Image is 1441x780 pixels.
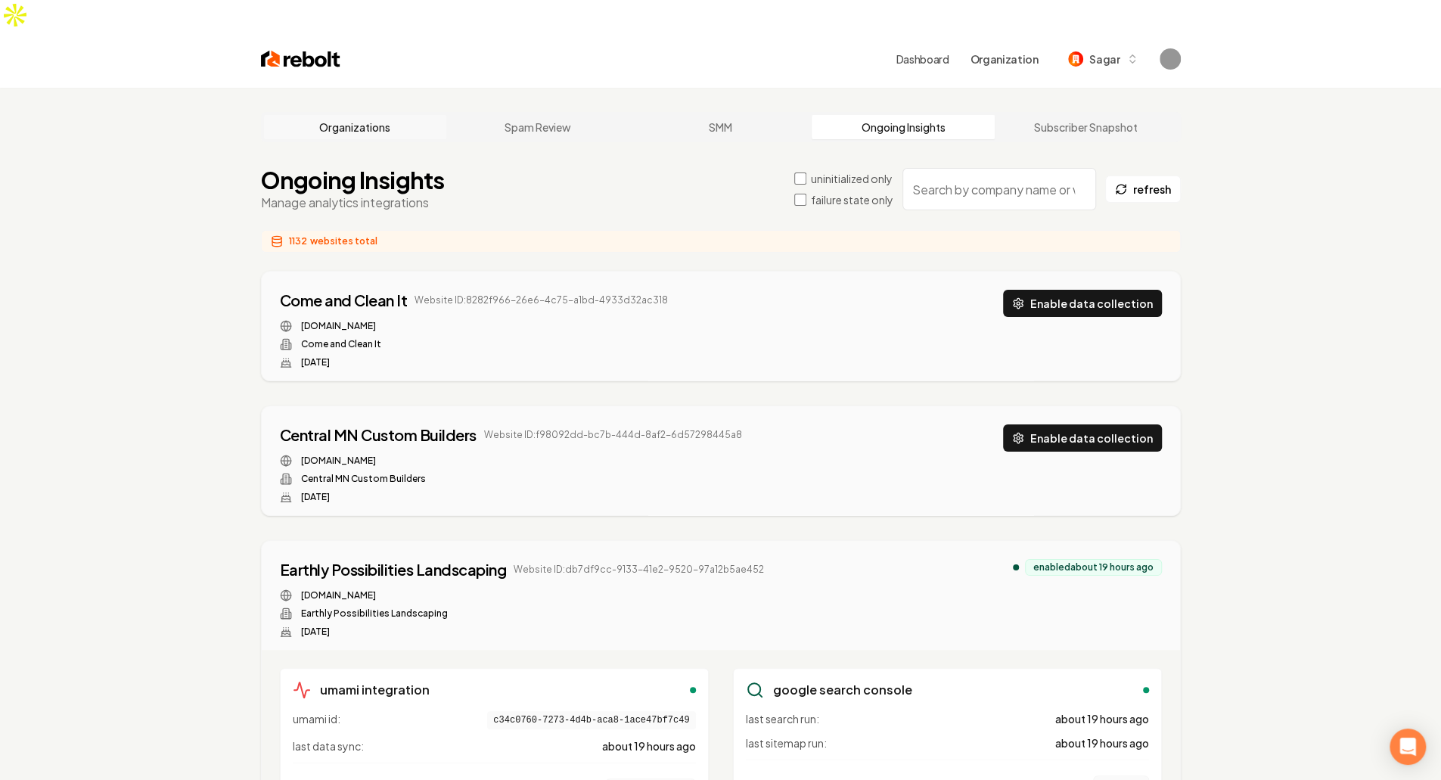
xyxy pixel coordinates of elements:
[301,320,376,332] a: [DOMAIN_NAME]
[746,711,819,726] span: last search run:
[301,589,376,601] a: [DOMAIN_NAME]
[280,455,742,467] div: Website
[1160,48,1181,70] button: Open user button
[1143,687,1149,693] div: enabled
[1025,559,1162,576] div: enabled about 19 hours ago
[811,192,893,207] label: failure state only
[1068,51,1083,67] img: Sagar
[280,589,765,601] div: Website
[293,711,340,729] span: umami id:
[280,559,507,580] a: Earthly Possibilities Landscaping
[280,320,669,332] div: Website
[690,687,696,693] div: enabled
[773,681,912,699] h3: google search console
[961,45,1047,73] button: Organization
[602,738,696,754] span: about 19 hours ago
[310,235,377,247] span: websites total
[902,168,1096,210] input: Search by company name or website ID
[264,115,447,139] a: Organizations
[811,171,893,186] label: uninitialized only
[896,51,949,67] a: Dashboard
[1160,48,1181,70] img: Sagar Soni
[1089,51,1120,67] span: Sagar
[446,115,629,139] a: Spam Review
[629,115,812,139] a: SMM
[1003,424,1162,452] button: Enable data collection
[293,738,364,754] span: last data sync:
[995,115,1178,139] a: Subscriber Snapshot
[289,235,307,247] span: 1132
[261,166,445,194] h1: Ongoing Insights
[1055,735,1149,750] span: about 19 hours ago
[1105,176,1181,203] button: refresh
[280,424,477,446] a: Central MN Custom Builders
[487,711,695,729] span: c34c0760-7273-4d4b-aca8-1ace47bf7c49
[1390,729,1426,765] div: Open Intercom Messenger
[484,429,742,441] span: Website ID: f98092dd-bc7b-444d-8af2-6d57298445a8
[261,48,340,70] img: Rebolt Logo
[1003,290,1162,317] button: Enable data collection
[301,455,376,467] a: [DOMAIN_NAME]
[514,564,764,576] span: Website ID: db7df9cc-9133-41e2-9520-97a12b5ae452
[415,294,668,306] span: Website ID: 8282f966-26e6-4c75-a1bd-4933d32ac318
[280,290,408,311] a: Come and Clean It
[746,735,827,750] span: last sitemap run:
[812,115,995,139] a: Ongoing Insights
[1055,711,1149,726] span: about 19 hours ago
[320,681,430,699] h3: umami integration
[261,194,445,212] p: Manage analytics integrations
[1013,564,1019,570] div: analytics enabled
